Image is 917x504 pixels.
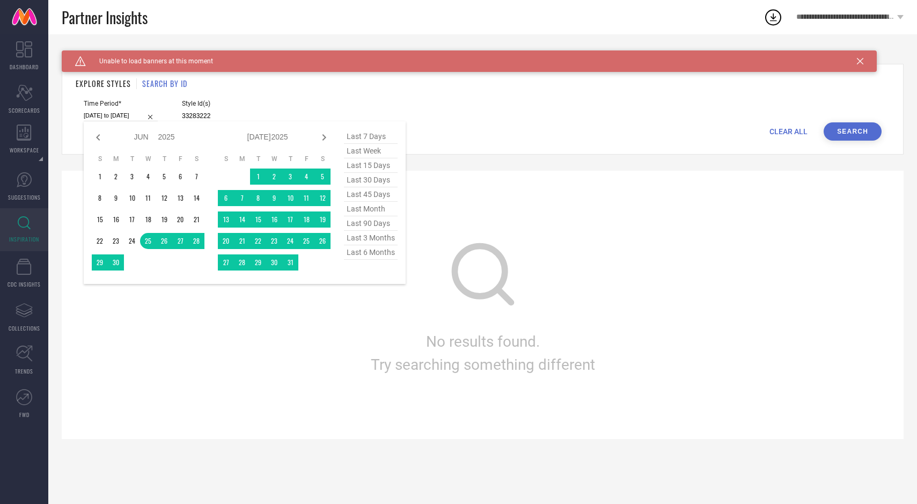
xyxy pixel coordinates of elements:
td: Tue Jul 01 2025 [250,169,266,185]
td: Tue Jun 24 2025 [124,233,140,249]
td: Sat Jul 26 2025 [314,233,331,249]
span: Time Period* [84,100,158,107]
span: Partner Insights [62,6,148,28]
td: Sun Jun 15 2025 [92,211,108,228]
span: last 90 days [344,216,398,231]
td: Thu Jun 19 2025 [156,211,172,228]
td: Wed Jul 16 2025 [266,211,282,228]
th: Thursday [282,155,298,163]
td: Fri Jun 27 2025 [172,233,188,249]
td: Wed Jul 02 2025 [266,169,282,185]
th: Thursday [156,155,172,163]
td: Thu Jul 03 2025 [282,169,298,185]
td: Wed Jul 23 2025 [266,233,282,249]
span: WORKSPACE [10,146,39,154]
th: Friday [298,155,314,163]
input: Select time period [84,110,158,121]
td: Sun Jul 27 2025 [218,254,234,271]
div: Previous month [92,131,105,144]
th: Saturday [314,155,331,163]
span: last 6 months [344,245,398,260]
td: Mon Jun 23 2025 [108,233,124,249]
th: Saturday [188,155,204,163]
td: Sat Jun 28 2025 [188,233,204,249]
td: Tue Jun 10 2025 [124,190,140,206]
th: Sunday [92,155,108,163]
span: Unable to load banners at this moment [86,57,213,65]
td: Sat Jun 21 2025 [188,211,204,228]
td: Thu Jul 17 2025 [282,211,298,228]
td: Thu Jun 12 2025 [156,190,172,206]
td: Fri Jun 13 2025 [172,190,188,206]
td: Tue Jul 08 2025 [250,190,266,206]
td: Sun Jun 01 2025 [92,169,108,185]
th: Friday [172,155,188,163]
td: Sat Jul 05 2025 [314,169,331,185]
td: Sun Jun 29 2025 [92,254,108,271]
span: COLLECTIONS [9,324,40,332]
td: Sun Jun 08 2025 [92,190,108,206]
td: Fri Jun 20 2025 [172,211,188,228]
td: Fri Jul 11 2025 [298,190,314,206]
input: Enter comma separated style ids e.g. 12345, 67890 [182,110,338,122]
td: Fri Jul 18 2025 [298,211,314,228]
span: SCORECARDS [9,106,40,114]
td: Tue Jun 17 2025 [124,211,140,228]
th: Tuesday [250,155,266,163]
th: Wednesday [266,155,282,163]
td: Tue Jul 22 2025 [250,233,266,249]
span: last month [344,202,398,216]
span: last week [344,144,398,158]
span: SUGGESTIONS [8,193,41,201]
td: Mon Jun 02 2025 [108,169,124,185]
span: last 3 months [344,231,398,245]
h1: EXPLORE STYLES [76,78,131,89]
td: Wed Jun 11 2025 [140,190,156,206]
th: Monday [234,155,250,163]
th: Sunday [218,155,234,163]
td: Sun Jul 06 2025 [218,190,234,206]
td: Tue Jul 15 2025 [250,211,266,228]
td: Wed Jul 09 2025 [266,190,282,206]
span: Style Id(s) [182,100,338,107]
td: Fri Jul 04 2025 [298,169,314,185]
td: Sat Jun 14 2025 [188,190,204,206]
span: last 15 days [344,158,398,173]
td: Thu Jul 31 2025 [282,254,298,271]
td: Sat Jul 12 2025 [314,190,331,206]
td: Thu Jun 26 2025 [156,233,172,249]
td: Fri Jul 25 2025 [298,233,314,249]
td: Sat Jul 19 2025 [314,211,331,228]
td: Wed Jun 25 2025 [140,233,156,249]
span: No results found. [426,333,540,350]
span: last 30 days [344,173,398,187]
td: Wed Jun 04 2025 [140,169,156,185]
span: CLEAR ALL [769,127,808,136]
span: CDC INSIGHTS [8,280,41,288]
td: Mon Jul 28 2025 [234,254,250,271]
td: Mon Jul 14 2025 [234,211,250,228]
span: FWD [19,411,30,419]
td: Thu Jul 24 2025 [282,233,298,249]
td: Thu Jun 05 2025 [156,169,172,185]
h1: SEARCH BY ID [142,78,187,89]
td: Mon Jun 16 2025 [108,211,124,228]
td: Tue Jul 29 2025 [250,254,266,271]
td: Mon Jul 07 2025 [234,190,250,206]
td: Fri Jun 06 2025 [172,169,188,185]
th: Wednesday [140,155,156,163]
span: Try searching something different [371,356,595,374]
span: last 7 days [344,129,398,144]
td: Sun Jul 13 2025 [218,211,234,228]
td: Mon Jun 30 2025 [108,254,124,271]
span: DASHBOARD [10,63,39,71]
td: Mon Jun 09 2025 [108,190,124,206]
span: INSPIRATION [9,235,39,243]
th: Tuesday [124,155,140,163]
td: Sun Jul 20 2025 [218,233,234,249]
td: Sat Jun 07 2025 [188,169,204,185]
td: Wed Jul 30 2025 [266,254,282,271]
td: Mon Jul 21 2025 [234,233,250,249]
td: Thu Jul 10 2025 [282,190,298,206]
div: Next month [318,131,331,144]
